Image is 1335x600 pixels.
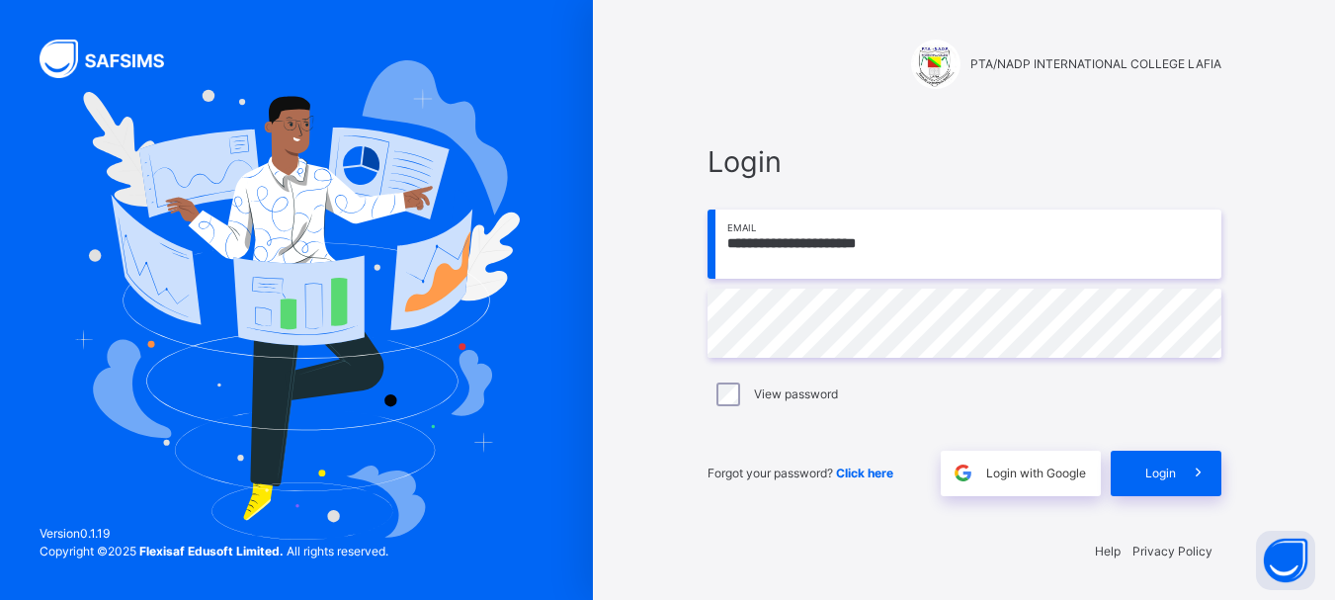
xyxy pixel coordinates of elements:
[1145,465,1176,482] span: Login
[73,60,520,541] img: Hero Image
[1095,544,1121,558] a: Help
[708,140,1221,183] span: Login
[836,466,893,480] a: Click here
[1256,531,1315,590] button: Open asap
[754,386,838,403] label: View password
[40,525,388,543] span: Version 0.1.19
[1132,544,1212,558] a: Privacy Policy
[139,544,284,558] strong: Flexisaf Edusoft Limited.
[40,40,188,78] img: SAFSIMS Logo
[708,466,893,480] span: Forgot your password?
[952,462,974,484] img: google.396cfc9801f0270233282035f929180a.svg
[40,544,388,558] span: Copyright © 2025 All rights reserved.
[970,55,1221,73] span: PTA/NADP INTERNATIONAL COLLEGE LAFIA
[986,465,1086,482] span: Login with Google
